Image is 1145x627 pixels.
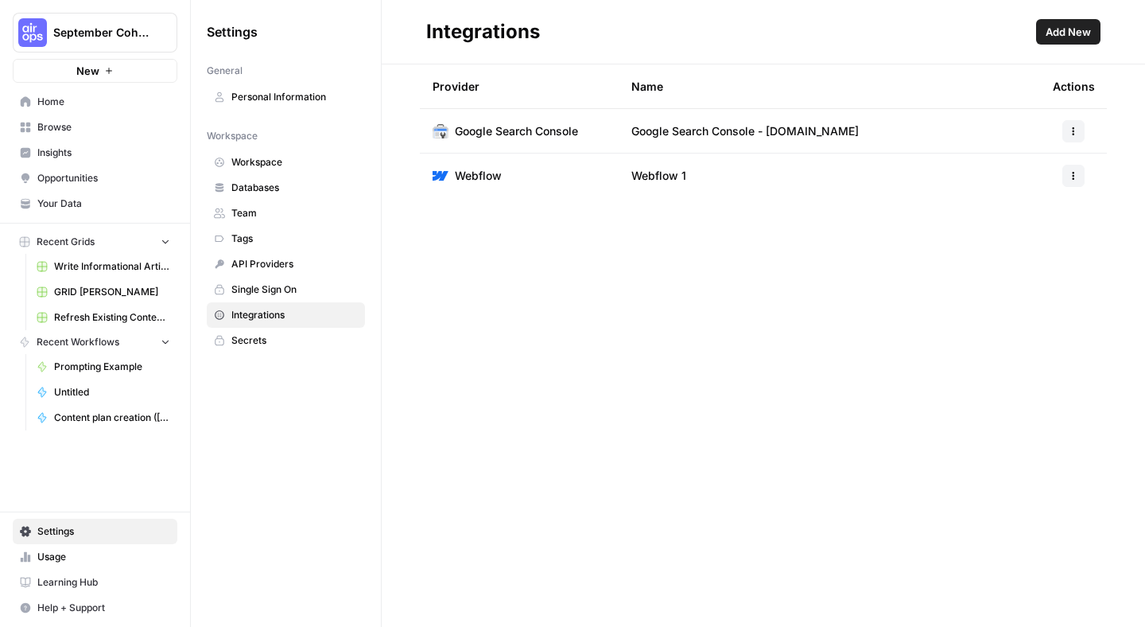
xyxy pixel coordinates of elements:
span: Webflow [455,168,502,184]
span: Learning Hub [37,575,170,590]
button: New [13,59,177,83]
span: Secrets [231,333,358,348]
span: Recent Workflows [37,335,119,349]
span: GRID [PERSON_NAME] [54,285,170,299]
span: General [207,64,243,78]
span: Recent Grids [37,235,95,249]
span: Insights [37,146,170,160]
span: Webflow 1 [631,168,686,184]
a: Home [13,89,177,115]
a: Personal Information [207,84,365,110]
span: Content plan creation ([PERSON_NAME]) [54,411,170,425]
span: Single Sign On [231,282,358,297]
a: Prompting Example [29,354,177,380]
button: Recent Grids [13,230,177,254]
a: Workspace [207,150,365,175]
a: Secrets [207,328,365,353]
a: Learning Hub [13,570,177,595]
a: Insights [13,140,177,166]
div: Integrations [426,19,540,45]
a: Write Informational Article [29,254,177,279]
span: Home [37,95,170,109]
span: Help + Support [37,601,170,615]
span: Team [231,206,358,220]
div: Actions [1053,64,1095,108]
span: Workspace [207,129,258,143]
span: Untitled [54,385,170,399]
span: Write Informational Article [54,259,170,274]
span: Tags [231,232,358,246]
span: Workspace [231,155,358,169]
span: API Providers [231,257,358,271]
span: Integrations [231,308,358,322]
span: Browse [37,120,170,134]
span: Refresh Existing Content (3) [54,310,170,325]
img: September Cohort Logo [18,18,47,47]
a: Content plan creation ([PERSON_NAME]) [29,405,177,430]
div: Provider [433,64,479,108]
span: Opportunities [37,171,170,185]
span: Google Search Console - [DOMAIN_NAME] [631,123,859,139]
span: Your Data [37,197,170,211]
a: Opportunities [13,166,177,191]
span: Prompting Example [54,360,170,374]
img: Google Search Console [433,123,448,139]
a: GRID [PERSON_NAME] [29,279,177,305]
span: Settings [207,22,258,41]
a: Refresh Existing Content (3) [29,305,177,330]
a: Tags [207,226,365,251]
a: Team [207,201,365,226]
a: Databases [207,175,365,201]
span: Personal Information [231,90,358,104]
div: Name [631,64,1027,108]
button: Workspace: September Cohort [13,13,177,53]
a: Single Sign On [207,277,365,302]
span: Usage [37,550,170,564]
span: Databases [231,181,358,195]
a: Integrations [207,302,365,328]
a: Your Data [13,191,177,216]
a: Untitled [29,380,177,405]
span: New [76,63,99,79]
button: Help + Support [13,595,177,621]
span: Add New [1046,24,1091,40]
button: Add New [1036,19,1100,45]
a: Usage [13,544,177,570]
span: September Cohort [53,25,149,41]
a: API Providers [207,251,365,277]
span: Google Search Console [455,123,578,139]
img: Webflow [433,168,448,184]
a: Settings [13,519,177,544]
button: Recent Workflows [13,330,177,354]
span: Settings [37,524,170,539]
a: Browse [13,115,177,140]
